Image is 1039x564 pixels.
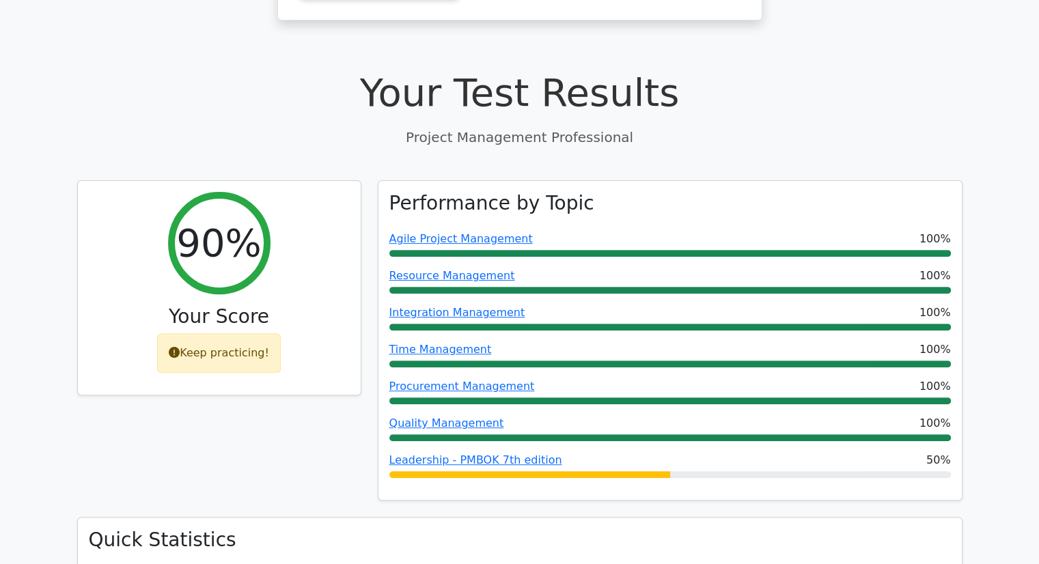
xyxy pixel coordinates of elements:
[926,452,951,468] span: 50%
[389,453,562,466] a: Leadership - PMBOK 7th edition
[919,231,951,247] span: 100%
[919,305,951,321] span: 100%
[77,127,962,147] p: Project Management Professional
[389,232,533,245] a: Agile Project Management
[919,378,951,395] span: 100%
[389,343,492,356] a: Time Management
[389,306,525,319] a: Integration Management
[389,380,535,393] a: Procurement Management
[157,333,281,373] div: Keep practicing!
[919,341,951,358] span: 100%
[89,305,350,328] h3: Your Score
[77,70,962,115] h1: Your Test Results
[919,415,951,432] span: 100%
[919,268,951,284] span: 100%
[89,528,951,552] h3: Quick Statistics
[389,269,515,282] a: Resource Management
[389,192,594,215] h3: Performance by Topic
[389,417,504,429] a: Quality Management
[176,220,261,266] h2: 90%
